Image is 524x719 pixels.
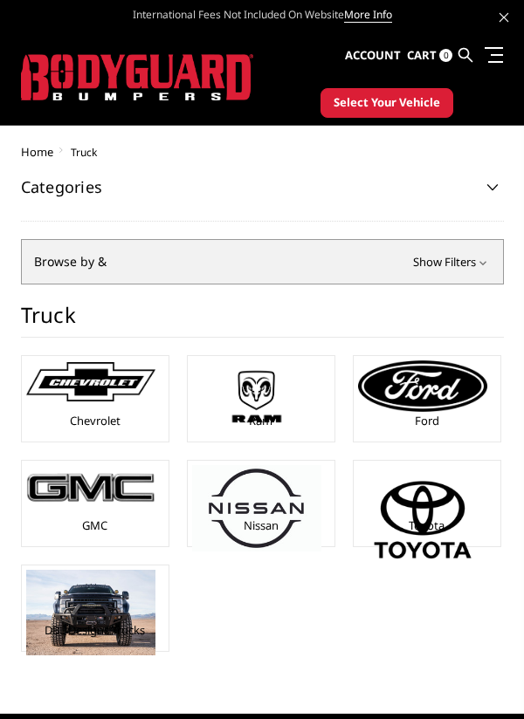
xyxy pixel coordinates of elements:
[413,254,490,271] span: Show Filters
[34,252,300,270] span: Browse by &
[82,517,107,533] a: GMC
[21,54,253,99] img: BODYGUARD BUMPERS
[71,145,97,160] span: Truck
[407,47,437,63] span: Cart
[334,94,440,112] span: Select Your Vehicle
[21,239,504,284] a: Browse by & Show Filters
[439,49,452,62] span: 0
[249,413,272,428] a: Ram
[345,47,401,63] span: Account
[70,413,121,428] a: Chevrolet
[407,32,452,79] a: Cart 0
[21,179,504,195] h5: Categories
[321,88,453,118] button: Select Your Vehicle
[409,517,445,533] a: Toyota
[344,7,392,23] a: More Info
[244,517,279,533] a: Nissan
[21,144,53,160] a: Home
[345,32,401,79] a: Account
[21,302,504,338] h1: Truck
[45,622,145,638] a: DBL Designs Trucks
[415,413,439,428] a: Ford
